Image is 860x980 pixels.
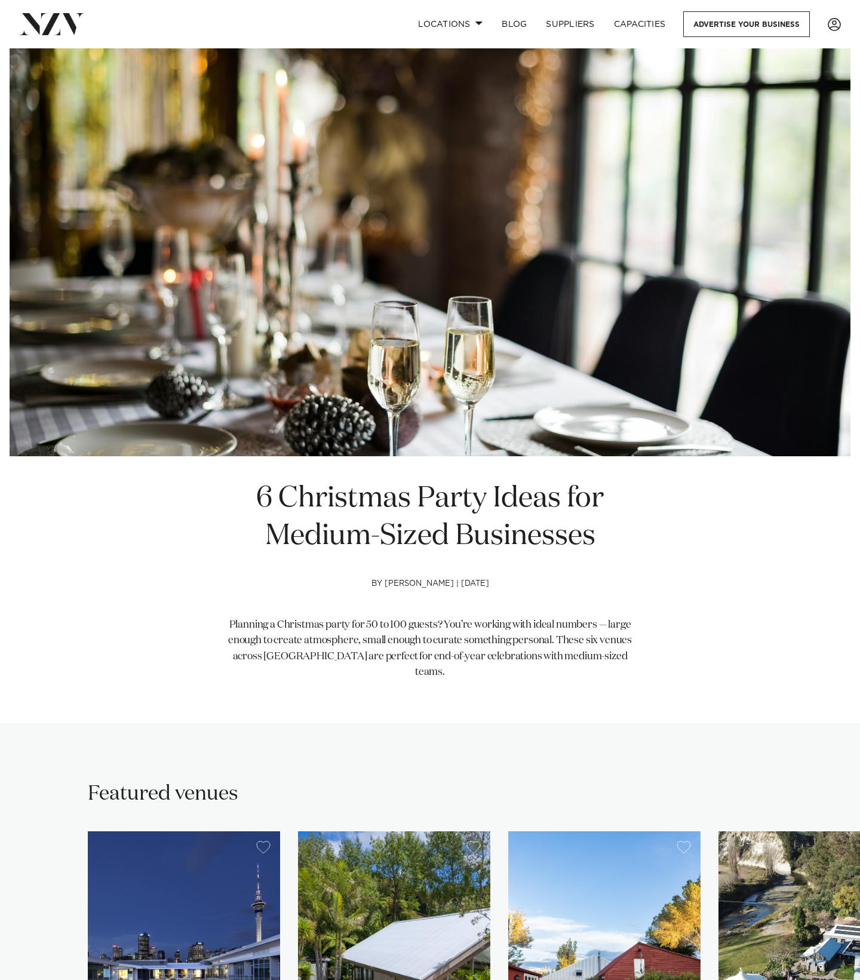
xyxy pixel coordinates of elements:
a: Capacities [604,11,675,37]
h2: Featured venues [88,781,238,807]
a: SUPPLIERS [536,11,604,37]
a: BLOG [492,11,536,37]
img: 6 Christmas Party Ideas for Medium-Sized Businesses [10,48,850,456]
img: nzv-logo.png [19,13,84,35]
a: Advertise your business [683,11,810,37]
p: Planning a Christmas party for 50 to 100 guests? You’re working with ideal numbers — large enough... [226,618,634,680]
a: Locations [408,11,492,37]
h1: 6 Christmas Party Ideas for Medium-Sized Businesses [226,480,634,555]
h4: by [PERSON_NAME] | [DATE] [226,579,634,618]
